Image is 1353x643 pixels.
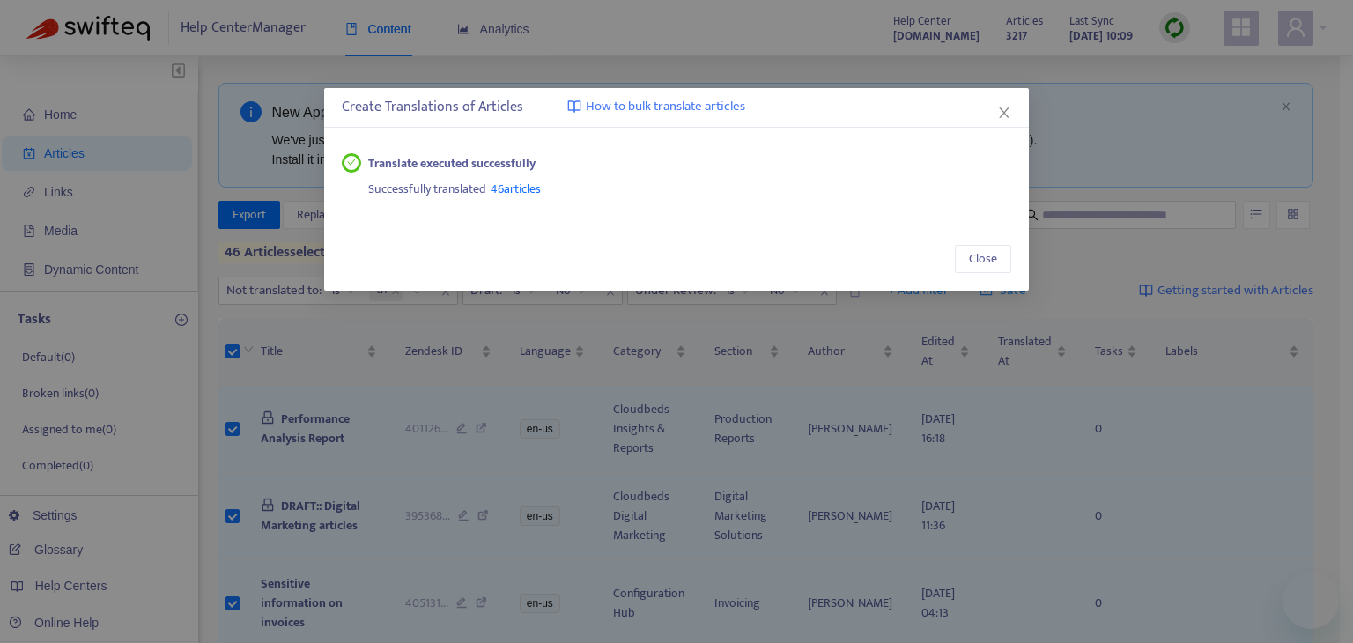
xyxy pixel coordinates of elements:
span: Close [969,249,997,269]
span: close [997,106,1011,120]
div: Create Translations of Articles [342,97,1011,118]
img: image-link [567,100,581,114]
button: Close [955,245,1011,273]
strong: Translate executed successfully [368,154,536,174]
a: How to bulk translate articles [567,97,745,117]
iframe: Botón para iniciar la ventana de mensajería [1283,573,1339,629]
button: Close [994,103,1014,122]
div: Successfully translated [368,174,1012,200]
span: How to bulk translate articles [586,97,745,117]
span: 46 articles [491,179,541,199]
span: check [347,158,357,167]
